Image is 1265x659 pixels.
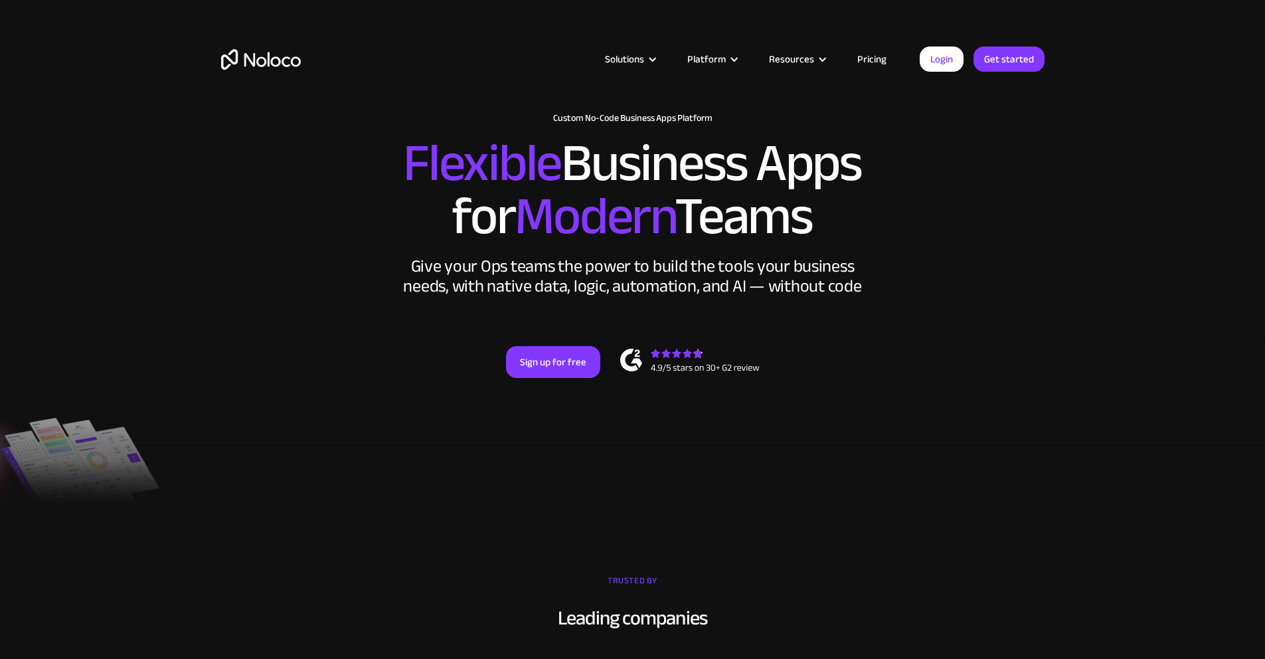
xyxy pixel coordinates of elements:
[221,137,1045,243] h2: Business Apps for Teams
[687,50,726,68] div: Platform
[920,47,964,72] a: Login
[403,114,561,213] span: Flexible
[506,346,600,378] a: Sign up for free
[605,50,644,68] div: Solutions
[588,50,671,68] div: Solutions
[400,256,865,296] div: Give your Ops teams the power to build the tools your business needs, with native data, logic, au...
[769,50,814,68] div: Resources
[221,49,301,70] a: home
[841,50,903,68] a: Pricing
[515,167,675,266] span: Modern
[752,50,841,68] div: Resources
[671,50,752,68] div: Platform
[973,47,1045,72] a: Get started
